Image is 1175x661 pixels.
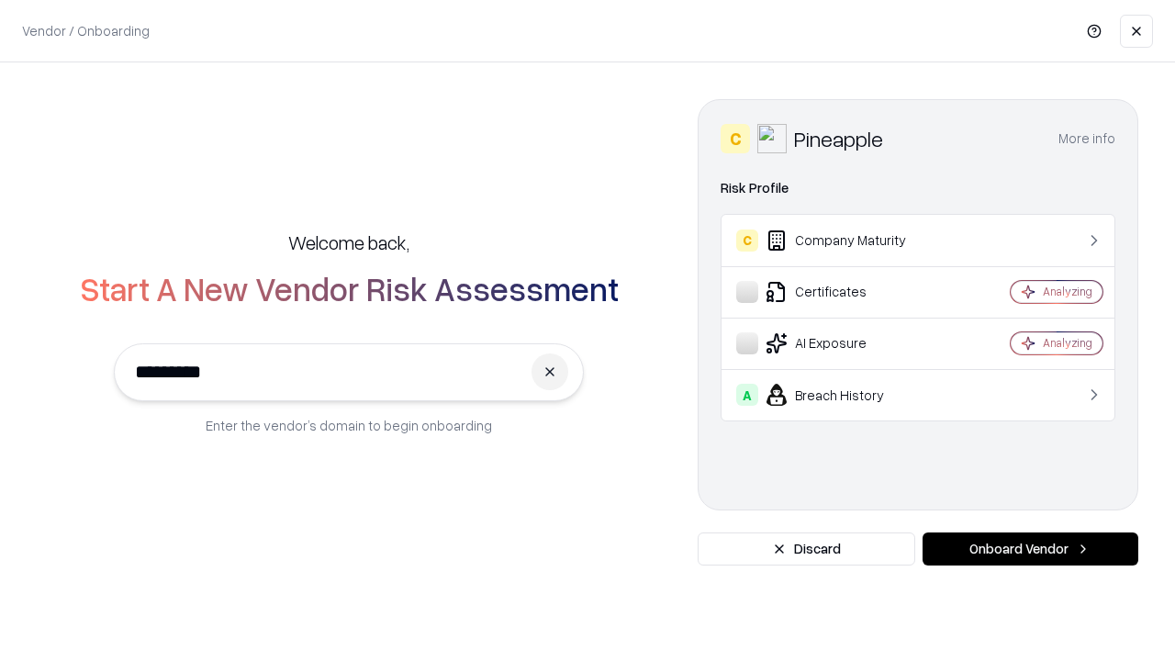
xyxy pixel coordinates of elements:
div: C [736,230,758,252]
p: Enter the vendor’s domain to begin onboarding [206,416,492,435]
div: A [736,384,758,406]
div: Risk Profile [721,177,1115,199]
div: Analyzing [1043,284,1092,299]
button: More info [1058,122,1115,155]
div: C [721,124,750,153]
div: Breach History [736,384,956,406]
div: Analyzing [1043,335,1092,351]
div: Company Maturity [736,230,956,252]
div: AI Exposure [736,332,956,354]
h5: Welcome back, [288,230,409,255]
img: Pineapple [757,124,787,153]
p: Vendor / Onboarding [22,21,150,40]
div: Certificates [736,281,956,303]
button: Discard [698,532,915,566]
div: Pineapple [794,124,883,153]
h2: Start A New Vendor Risk Assessment [80,270,619,307]
button: Onboard Vendor [923,532,1138,566]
